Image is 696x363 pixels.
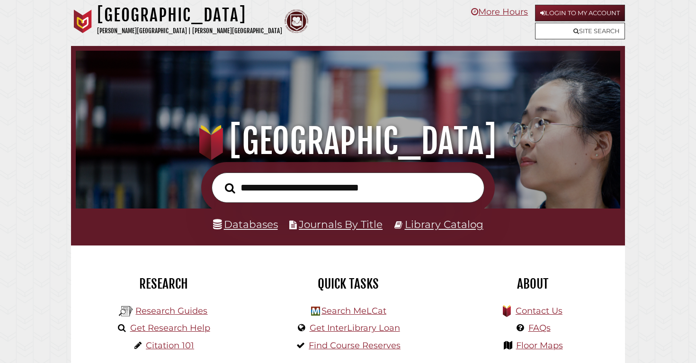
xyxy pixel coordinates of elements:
[220,180,240,196] button: Search
[528,323,551,333] a: FAQs
[97,5,282,26] h1: [GEOGRAPHIC_DATA]
[535,23,625,39] a: Site Search
[97,26,282,36] p: [PERSON_NAME][GEOGRAPHIC_DATA] | [PERSON_NAME][GEOGRAPHIC_DATA]
[86,120,610,162] h1: [GEOGRAPHIC_DATA]
[471,7,528,17] a: More Hours
[535,5,625,21] a: Login to My Account
[309,340,401,351] a: Find Course Reserves
[146,340,194,351] a: Citation 101
[310,323,400,333] a: Get InterLibrary Loan
[516,306,562,316] a: Contact Us
[119,304,133,318] img: Hekman Library Logo
[213,218,278,230] a: Databases
[71,9,95,33] img: Calvin University
[78,276,249,292] h2: Research
[225,182,235,194] i: Search
[299,218,383,230] a: Journals By Title
[130,323,210,333] a: Get Research Help
[263,276,433,292] h2: Quick Tasks
[321,306,386,316] a: Search MeLCat
[405,218,483,230] a: Library Catalog
[285,9,308,33] img: Calvin Theological Seminary
[311,307,320,316] img: Hekman Library Logo
[135,306,207,316] a: Research Guides
[447,276,618,292] h2: About
[516,340,563,351] a: Floor Maps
